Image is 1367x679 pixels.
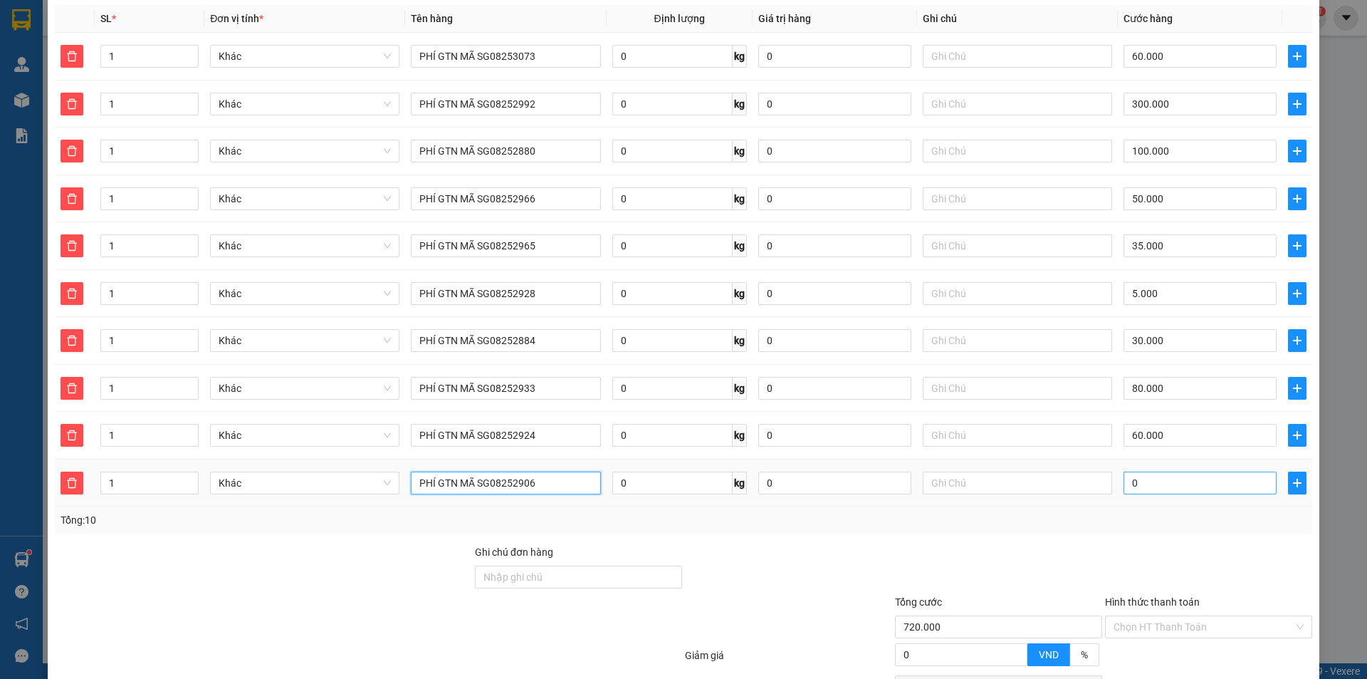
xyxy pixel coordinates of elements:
span: plus [1289,193,1306,204]
span: kg [733,424,747,447]
span: kg [733,472,747,494]
span: Tên hàng [411,13,453,24]
button: delete [61,377,83,400]
div: Giảm giá [683,648,894,673]
input: Ghi chú đơn hàng [475,566,682,589]
span: Đơn vị tính [210,13,263,24]
input: Ghi Chú [923,234,1112,257]
input: Ghi Chú [923,187,1112,210]
span: delete [61,430,83,441]
button: delete [61,45,83,68]
input: VD: Bàn, Ghế [411,234,600,257]
div: Tổng: 10 [61,512,528,528]
input: 0 [758,93,911,115]
span: Định lượng [654,13,705,24]
input: VD: Bàn, Ghế [411,329,600,352]
input: 0 [758,187,911,210]
span: kg [733,234,747,257]
input: Ghi Chú [923,377,1112,400]
span: plus [1289,51,1306,62]
span: kg [733,282,747,305]
input: 0 [758,140,911,162]
span: delete [61,145,83,157]
input: 0 [758,282,911,305]
span: plus [1289,430,1306,441]
input: VD: Bàn, Ghế [411,140,600,162]
input: Ghi Chú [923,45,1112,68]
input: VD: Bàn, Ghế [411,187,600,210]
span: kg [733,45,747,68]
button: plus [1288,187,1306,210]
span: Khác [219,140,391,162]
span: % [1081,649,1088,660]
input: VD: Bàn, Ghế [411,282,600,305]
span: delete [61,240,83,252]
input: VD: Bàn, Ghế [411,377,600,400]
span: kg [733,329,747,352]
span: Khác [219,378,391,399]
input: 0 [758,329,911,352]
label: Ghi chú đơn hàng [475,546,553,558]
span: delete [61,335,83,346]
button: plus [1288,234,1306,257]
button: plus [1288,329,1306,352]
span: Giá trị hàng [758,13,811,24]
button: delete [61,329,83,352]
span: plus [1289,383,1306,394]
span: Khác [219,188,391,209]
span: plus [1289,145,1306,157]
input: VD: Bàn, Ghế [411,472,600,494]
input: Ghi Chú [923,140,1112,162]
input: VD: Bàn, Ghế [411,93,600,115]
button: plus [1288,140,1306,162]
span: plus [1289,335,1306,346]
button: plus [1288,45,1306,68]
button: delete [61,472,83,494]
span: Cước hàng [1124,13,1173,24]
span: delete [61,477,83,489]
span: kg [733,377,747,400]
span: Khác [219,283,391,304]
span: kg [733,187,747,210]
button: delete [61,140,83,162]
span: delete [61,98,83,110]
span: delete [61,383,83,394]
span: Khác [219,93,391,115]
button: plus [1288,282,1306,305]
input: 0 [758,472,911,494]
span: delete [61,193,83,204]
input: VD: Bàn, Ghế [411,45,600,68]
input: 0 [758,377,911,400]
input: Ghi Chú [923,93,1112,115]
input: Ghi Chú [923,472,1112,494]
button: delete [61,93,83,115]
span: Khác [219,330,391,351]
span: Khác [219,472,391,494]
span: Khác [219,46,391,67]
label: Hình thức thanh toán [1105,596,1200,608]
span: plus [1289,98,1306,110]
th: Ghi chú [917,5,1118,33]
button: delete [61,282,83,305]
input: 0 [758,234,911,257]
input: Ghi Chú [923,424,1112,447]
button: plus [1288,93,1306,115]
span: VND [1039,649,1059,660]
input: VD: Bàn, Ghế [411,424,600,447]
input: Ghi Chú [923,282,1112,305]
span: plus [1289,288,1306,299]
span: kg [733,140,747,162]
button: delete [61,187,83,210]
span: Khác [219,235,391,256]
input: 0 [758,45,911,68]
button: plus [1288,377,1306,400]
span: Tổng cước [895,596,942,608]
span: plus [1289,240,1306,252]
button: delete [61,424,83,447]
button: delete [61,234,83,257]
input: 0 [758,424,911,447]
span: delete [61,288,83,299]
span: Khác [219,425,391,446]
input: Ghi Chú [923,329,1112,352]
button: plus [1288,424,1306,447]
